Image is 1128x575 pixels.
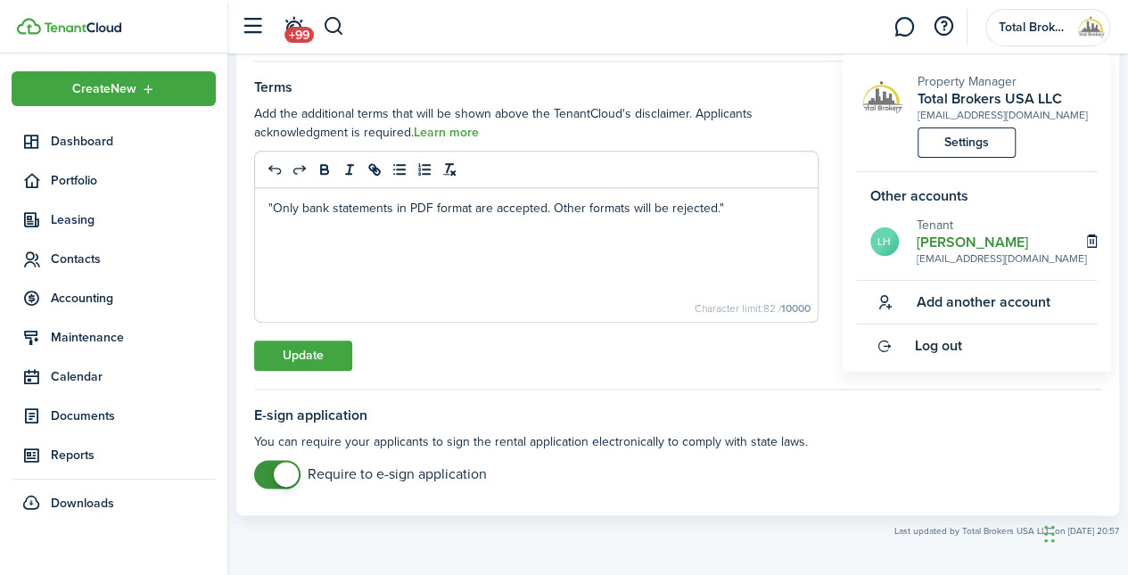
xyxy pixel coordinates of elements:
[362,159,387,180] button: link
[928,12,959,42] button: Open resource center
[12,124,216,159] a: Dashboard
[12,438,216,472] a: Reports
[51,132,216,151] span: Dashboard
[387,159,412,180] button: list: bullet
[72,83,136,95] span: Create New
[414,126,479,140] a: Learn more
[870,227,899,256] avatar-text: LH
[51,446,216,464] span: Reports
[284,27,314,43] span: +99
[254,104,819,142] settings-fieldset-description: Add the additional terms that will be shown above the TenantCloud's disclaimer. Applicants acknow...
[887,4,921,50] a: Messaging
[917,234,1087,251] h2: Letisha Harris
[254,432,819,451] settings-fieldset-description: You can require your applicants to sign the rental application electronically to comply with stat...
[235,10,269,44] button: Open sidebar
[17,18,41,35] img: TenantCloud
[999,21,1070,34] span: Total Brokers USA LLC
[918,91,1088,107] a: Total Brokers USA LLC
[254,79,819,95] settings-fieldset-title: Terms
[917,294,1050,310] span: Add another account
[1039,489,1128,575] iframe: Chat Widget
[51,328,216,347] span: Maintenance
[323,12,345,42] button: Search
[917,216,953,234] span: Tenant
[262,159,287,180] button: undo: undo
[12,71,216,106] button: Open menu
[918,127,1016,158] a: Settings
[51,210,216,229] span: Leasing
[51,367,216,386] span: Calendar
[412,159,437,180] button: list: ordered
[51,407,216,425] span: Documents
[917,251,1087,267] div: [EMAIL_ADDRESS][DOMAIN_NAME]
[918,107,1088,123] div: [EMAIL_ADDRESS][DOMAIN_NAME]
[51,289,216,308] span: Accounting
[1077,13,1106,42] img: Total Brokers USA LLC
[856,185,1097,207] h5: Other accounts
[44,22,121,33] img: TenantCloud
[51,171,216,190] span: Portfolio
[337,159,362,180] button: italic
[276,4,310,50] a: Notifications
[51,250,216,268] span: Contacts
[268,199,804,218] p: "Only bank statements in PDF format are accepted. Other formats will be rejected."
[918,72,1017,91] span: Property Manager
[861,77,904,119] img: Total Brokers USA LLC
[312,159,337,180] button: bold
[856,324,1097,367] a: Log out
[694,303,810,314] small: Character limit: 82 /
[780,300,810,316] b: 10000
[254,341,352,371] button: Update
[856,281,1050,324] button: Add another account
[227,524,1128,538] div: Last updated by Total Brokers USA LLC on [DATE] 20:57
[254,407,819,423] settings-fieldset-title: E-sign application
[51,494,114,513] span: Downloads
[287,159,312,180] button: redo: redo
[437,159,462,180] button: clean
[1044,507,1055,561] div: Drag
[915,338,962,354] span: Log out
